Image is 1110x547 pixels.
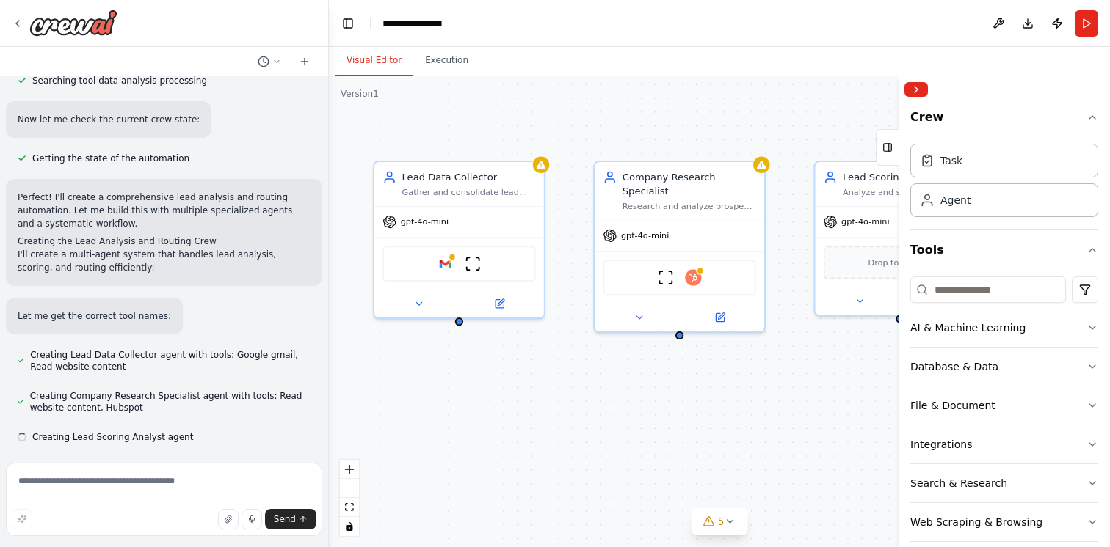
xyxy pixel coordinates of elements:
img: Logo [29,10,117,36]
span: Getting the state of the automation [32,153,189,164]
div: Version 1 [341,88,379,100]
button: AI & Machine Learning [910,309,1098,347]
span: Send [274,513,296,525]
button: Integrations [910,425,1098,463]
img: ScrapeWebsiteTool [658,269,675,286]
div: Crew [910,138,1098,229]
span: Creating Lead Data Collector agent with tools: Google gmail, Read website content [30,349,311,372]
button: Hide left sidebar [338,13,358,34]
span: Searching tool data analysis processing [32,75,207,87]
p: Now let me check the current crew state: [18,113,200,126]
div: Lead Scoring Analyst [843,170,976,184]
span: Creating Company Research Specialist agent with tools: Read website content, Hubspot [30,390,311,414]
button: Open in side panel [460,295,538,312]
button: Database & Data [910,348,1098,386]
div: Integrations [910,437,972,452]
button: Collapse right sidebar [904,82,928,97]
h2: Creating the Lead Analysis and Routing Crew [18,235,311,248]
p: Let me get the correct tool names: [18,309,171,323]
button: Execution [413,45,480,76]
span: gpt-4o-mini [401,216,449,227]
button: Toggle Sidebar [893,76,904,547]
div: Web Scraping & Browsing [910,515,1042,529]
div: Company Research SpecialistResearch and analyze prospect companies to determine company size, ind... [593,161,766,333]
p: I'll create a multi-agent system that handles lead analysis, scoring, and routing efficiently: [18,248,311,274]
div: Agent [940,193,971,208]
button: Open in side panel [681,309,759,326]
img: Google gmail [437,256,454,273]
button: zoom out [340,479,359,498]
span: 5 [718,514,725,529]
button: Web Scraping & Browsing [910,503,1098,541]
div: Lead Data Collector [402,170,536,184]
span: Creating Lead Scoring Analyst agent [32,431,193,443]
div: File & Document [910,398,995,413]
span: gpt-4o-mini [621,230,669,241]
button: File & Document [910,386,1098,425]
nav: breadcrumb [382,16,458,31]
div: Database & Data [910,359,998,374]
div: Search & Research [910,476,1007,491]
button: toggle interactivity [340,517,359,536]
div: React Flow controls [340,460,359,536]
button: Crew [910,103,1098,138]
button: Start a new chat [293,53,316,70]
div: Task [940,153,962,168]
button: Switch to previous chat [252,53,287,70]
button: Improve this prompt [12,509,32,529]
div: Gather and consolidate lead information from various sources including website forms, emails, and... [402,187,536,198]
button: 5 [692,508,748,535]
img: Hubspot [685,269,702,286]
span: gpt-4o-mini [841,216,889,227]
div: Company Research Specialist [623,170,756,198]
img: ScrapeWebsiteTool [465,256,482,273]
button: Upload files [218,509,239,529]
button: fit view [340,498,359,517]
div: AI & Machine Learning [910,320,1026,335]
button: Tools [910,230,1098,271]
button: Visual Editor [335,45,413,76]
div: Lead Data CollectorGather and consolidate lead information from various sources including website... [373,161,545,319]
div: Analyze and score leads based on company size, industry fit with {target_industries}, engagement ... [843,187,976,198]
button: Search & Research [910,464,1098,502]
span: Drop tools here [868,256,932,270]
button: zoom in [340,460,359,479]
p: Perfect! I'll create a comprehensive lead analysis and routing automation. Let me build this with... [18,191,311,230]
div: Lead Scoring AnalystAnalyze and score leads based on company size, industry fit with {target_indu... [814,161,987,316]
div: Research and analyze prospect companies to determine company size, industry classification, and m... [623,201,756,212]
button: Send [265,509,316,529]
button: Click to speak your automation idea [242,509,262,529]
